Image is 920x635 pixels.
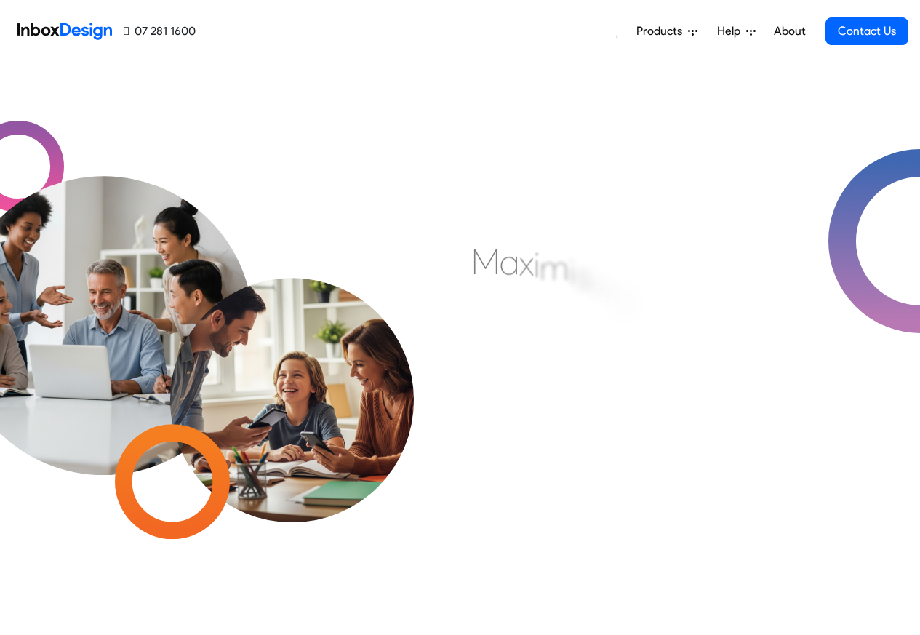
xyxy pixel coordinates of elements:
a: Contact Us [825,17,908,45]
img: parents_with_child.png [140,217,444,522]
span: Help [717,23,746,40]
div: m [540,246,569,289]
div: a [500,240,519,284]
div: n [596,265,614,309]
a: 07 281 1600 [124,23,196,40]
div: x [519,241,534,285]
a: About [769,17,809,46]
div: i [534,243,540,287]
div: g [614,273,633,316]
div: Maximising Efficient & Engagement, Connecting Schools, Families, and Students. [471,240,824,458]
div: E [471,324,489,368]
a: Help [711,17,761,46]
a: Products [631,17,703,46]
div: s [575,254,590,297]
div: M [471,240,500,284]
span: Products [636,23,688,40]
div: i [569,249,575,293]
div: i [590,260,596,303]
